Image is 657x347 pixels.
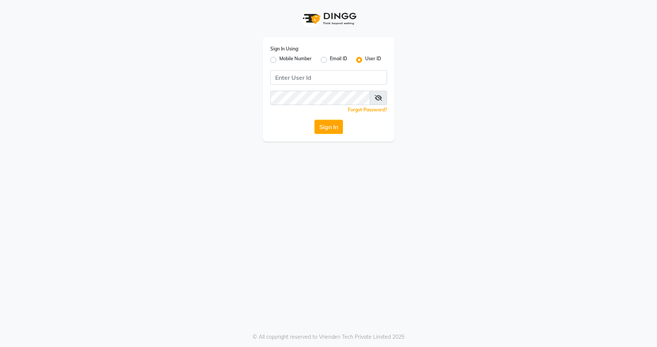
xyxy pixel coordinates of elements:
label: User ID [365,55,381,64]
img: logo1.svg [299,8,359,30]
label: Email ID [330,55,347,64]
label: Mobile Number [279,55,312,64]
a: Forgot Password? [348,107,387,113]
label: Sign In Using: [270,46,299,52]
button: Sign In [314,120,343,134]
input: Username [270,70,387,85]
input: Username [270,91,370,105]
